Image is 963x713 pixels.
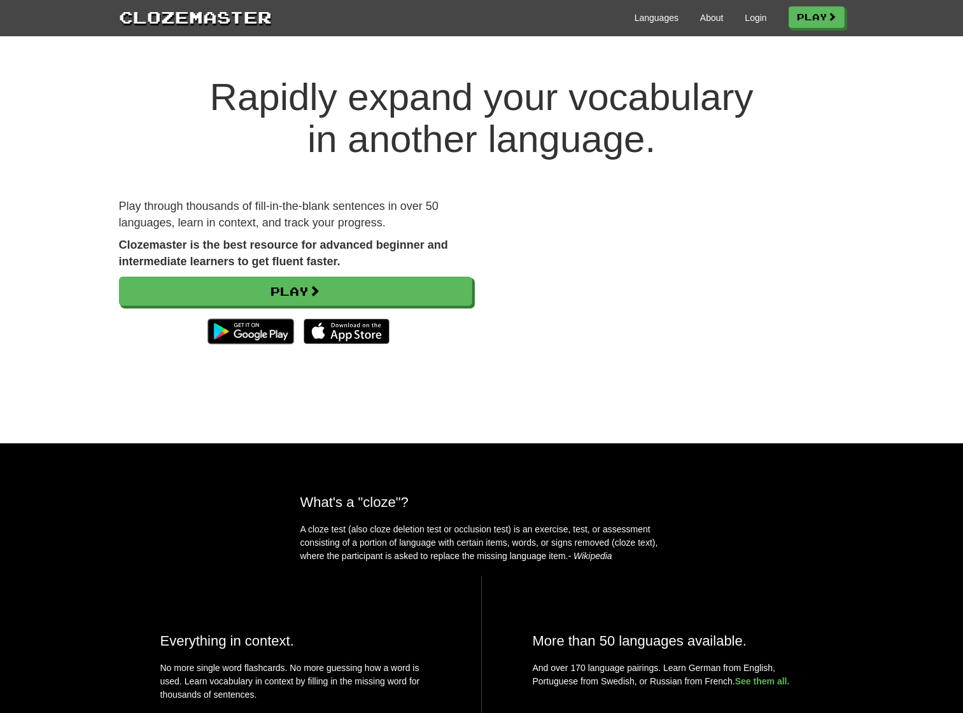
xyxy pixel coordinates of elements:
a: Login [745,11,766,24]
em: - Wikipedia [568,551,612,561]
a: Languages [635,11,678,24]
p: Play through thousands of fill-in-the-blank sentences in over 50 languages, learn in context, and... [119,198,472,231]
p: And over 170 language pairings. Learn German from English, Portuguese from Swedish, or Russian fr... [533,661,803,688]
a: Play [789,6,845,28]
a: See them all. [735,676,790,686]
a: Clozemaster [119,5,272,29]
h2: What's a "cloze"? [300,494,663,510]
strong: Clozemaster is the best resource for advanced beginner and intermediate learners to get fluent fa... [119,239,448,268]
a: Play [119,277,472,306]
a: About [700,11,724,24]
img: Download_on_the_App_Store_Badge_US-UK_135x40-25178aeef6eb6b83b96f5f2d004eda3bffbb37122de64afbaef7... [304,319,390,344]
h2: Everything in context. [160,633,430,649]
img: Get it on Google Play [201,312,300,350]
p: No more single word flashcards. No more guessing how a word is used. Learn vocabulary in context ... [160,661,430,708]
p: A cloze test (also cloze deletion test or occlusion test) is an exercise, test, or assessment con... [300,523,663,563]
h2: More than 50 languages available. [533,633,803,649]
